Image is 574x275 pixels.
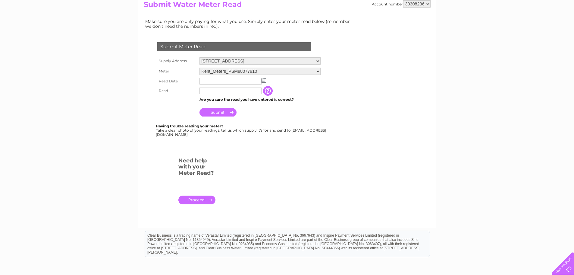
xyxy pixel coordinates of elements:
[460,3,502,11] a: 0333 014 3131
[156,86,198,96] th: Read
[157,42,311,51] div: Submit Meter Read
[522,26,530,30] a: Blog
[145,3,430,29] div: Clear Business is a trading name of Verastar Limited (registered in [GEOGRAPHIC_DATA] No. 3667643...
[500,26,518,30] a: Telecoms
[156,76,198,86] th: Read Date
[554,26,568,30] a: Log out
[372,0,431,8] div: Account number
[156,124,223,128] b: Having trouble reading your meter?
[156,124,327,136] div: Take a clear photo of your readings, tell us which supply it's for and send to [EMAIL_ADDRESS][DO...
[198,96,322,104] td: Are you sure the read you have entered is correct?
[468,26,479,30] a: Water
[156,66,198,76] th: Meter
[20,16,51,34] img: logo.png
[199,108,237,117] input: Submit
[483,26,496,30] a: Energy
[534,26,549,30] a: Contact
[263,86,274,96] input: Information
[156,56,198,66] th: Supply Address
[178,156,215,179] h3: Need help with your Meter Read?
[262,78,266,83] img: ...
[178,196,215,204] a: .
[144,18,355,30] td: Make sure you are only paying for what you use. Simply enter your meter read below (remember we d...
[144,0,431,12] h2: Submit Water Meter Read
